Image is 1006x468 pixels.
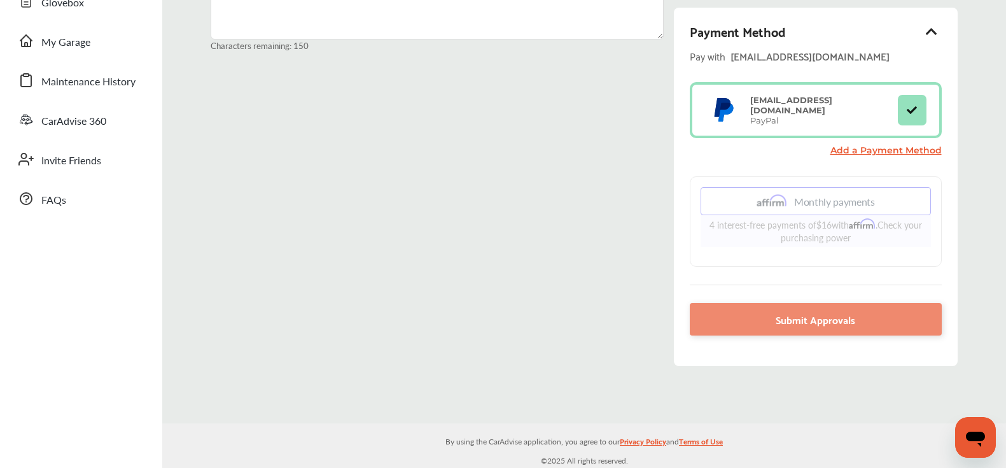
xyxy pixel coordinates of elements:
p: By using the CarAdvise application, you agree to our and [162,434,1006,448]
span: My Garage [41,34,90,51]
span: Invite Friends [41,153,101,169]
div: [EMAIL_ADDRESS][DOMAIN_NAME] [730,47,890,64]
a: My Garage [11,24,150,57]
a: Terms of Use [679,434,723,454]
div: PayPal [744,95,846,125]
iframe: Button to launch messaging window [955,417,996,458]
a: Privacy Policy [620,434,666,454]
strong: [EMAIL_ADDRESS][DOMAIN_NAME] [750,95,832,115]
span: FAQs [41,192,66,209]
span: Maintenance History [41,74,136,90]
span: CarAdvise 360 [41,113,106,130]
a: Submit Approvals [690,303,941,336]
div: Payment Method [690,20,941,42]
span: Pay with [690,47,725,64]
span: Submit Approvals [776,311,855,328]
a: Invite Friends [11,143,150,176]
a: FAQs [11,182,150,215]
a: Maintenance History [11,64,150,97]
small: Characters remaining: 150 [211,39,664,52]
a: Add a Payment Method [830,145,942,156]
a: CarAdvise 360 [11,103,150,136]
